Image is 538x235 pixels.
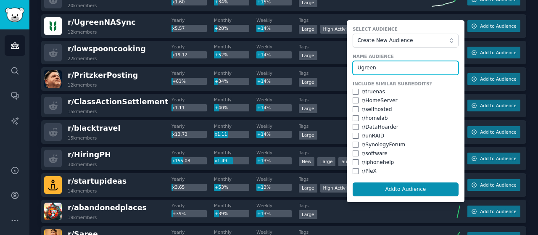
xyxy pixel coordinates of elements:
span: +52% [215,52,228,57]
span: +39% [172,211,186,216]
div: r/ software [361,150,388,158]
span: +53% [215,185,228,190]
button: Add to Audience [467,47,520,58]
dt: Tags [299,176,426,182]
dt: Weekly [256,97,299,103]
span: Add to Audience [480,50,516,55]
dt: Monthly [214,17,256,23]
span: r/ HiringPH [68,151,111,159]
div: Large [299,51,317,60]
span: +14% [257,79,271,84]
div: r/ unRAID [361,132,384,140]
dt: Weekly [256,44,299,50]
div: 12k members [68,82,97,88]
dt: Tags [299,123,426,129]
dt: Tags [299,203,426,209]
dt: Weekly [256,70,299,76]
div: 20k members [68,3,97,8]
button: Add to Audience [467,153,520,164]
dt: Monthly [214,97,256,103]
span: +13% [257,211,271,216]
div: Large [299,131,317,140]
div: r/ truenas [361,88,385,96]
dt: Monthly [214,229,256,235]
img: PritzkerPosting [44,70,62,88]
span: +14% [257,26,271,31]
dt: Weekly [256,123,299,129]
dt: Weekly [256,229,299,235]
span: r/ abandonedplaces [68,203,147,212]
div: r/ homelab [361,115,388,122]
span: +34% [215,79,228,84]
dt: Yearly [171,229,214,235]
dt: Tags [299,97,426,103]
img: UgreenNASync [44,17,62,35]
dt: Monthly [214,176,256,182]
span: r/ lowspooncooking [68,45,146,53]
dt: Yearly [171,203,214,209]
span: x1.11 [172,105,185,110]
span: +13% [257,158,271,163]
label: Include Similar Subreddits? [353,81,459,87]
span: Add to Audience [480,103,516,108]
div: r/ selfhosted [361,106,392,114]
label: Select Audience [353,26,459,32]
dt: Weekly [256,203,299,209]
span: +61% [172,79,186,84]
div: 14k members [68,188,97,194]
dt: Yearly [171,70,214,76]
div: Large [299,78,317,87]
dt: Monthly [214,44,256,50]
span: x1.11 [215,132,227,137]
span: x13.73 [172,132,187,137]
dt: Yearly [171,176,214,182]
span: Add to Audience [480,182,516,188]
dt: Yearly [171,97,214,103]
dt: Tags [299,44,426,50]
dt: Monthly [214,203,256,209]
dt: Tags [299,17,426,23]
span: r/ PritzkerPosting [68,71,138,79]
div: 22k members [68,55,97,61]
div: r/ DataHoarder [361,124,398,131]
span: +14% [257,105,271,110]
div: Large [299,210,317,219]
span: +14% [257,52,271,57]
div: 19k members [68,214,97,220]
dt: Weekly [256,17,299,23]
div: 30k members [68,161,97,167]
div: 15k members [68,108,97,114]
div: High Activity [320,184,354,193]
dt: Tags [299,70,426,76]
div: r/ PleX [361,168,377,175]
button: Add to Audience [467,100,520,111]
dt: Yearly [171,17,214,23]
span: +40% [215,105,228,110]
span: +39% [215,211,228,216]
div: High Activity [320,25,354,34]
div: Large [299,104,317,113]
dt: Yearly [171,150,214,156]
span: Add to Audience [480,209,516,214]
img: startupideas [44,176,62,194]
span: Add to Audience [480,156,516,161]
span: r/ blacktravel [68,124,120,132]
button: Add to Audience [467,73,520,85]
span: x155.08 [172,158,190,163]
button: Add to Audience [467,126,520,138]
button: Add to Audience [467,206,520,217]
label: Name Audience [353,53,459,59]
div: 15k members [68,135,97,141]
div: r/ iphonehelp [361,159,394,166]
button: Addto Audience [353,182,459,197]
span: +28% [215,26,228,31]
span: +13% [257,185,271,190]
span: x1.49 [215,158,227,163]
div: r/ SynologyForum [361,141,405,149]
span: Create New Audience [358,37,450,45]
button: Add to Audience [467,179,520,191]
dt: Monthly [214,150,256,156]
div: Super Active [338,157,372,166]
div: Large [299,184,317,193]
dt: Tags [299,229,426,235]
